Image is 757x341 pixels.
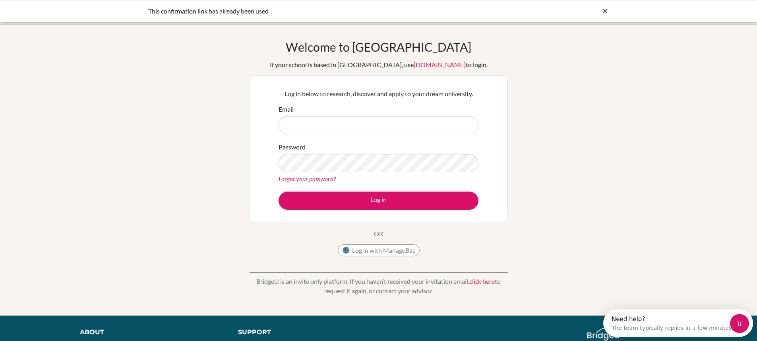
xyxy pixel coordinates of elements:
p: OR [374,229,383,238]
label: Password [279,142,306,152]
label: Email [279,105,294,114]
img: logo_white@2x-f4f0deed5e89b7ecb1c2cc34c3e3d731f90f0f143d5ea2071677605dd97b5244.png [587,327,620,341]
iframe: Intercom live chat discovery launcher [603,309,753,337]
h1: Welcome to [GEOGRAPHIC_DATA] [286,40,471,54]
a: click here [469,277,495,285]
div: Open Intercom Messenger [3,3,154,25]
button: Log in [279,192,478,210]
div: If your school is based in [GEOGRAPHIC_DATA], use to login. [270,60,488,70]
a: Forgot your password? [279,175,336,182]
iframe: Intercom live chat [730,314,749,333]
div: This confirmation link has already been used [148,6,490,16]
button: Log in with ManageBac [338,244,420,256]
div: Support [238,327,369,337]
div: About [80,327,220,337]
p: Log in below to research, discover and apply to your dream university. [279,89,478,99]
div: Need help? [8,7,130,13]
p: BridgeU is an invite only platform. If you haven’t received your invitation email, to request it ... [250,277,508,296]
div: The team typically replies in a few minutes. [8,13,130,21]
a: [DOMAIN_NAME] [414,61,466,68]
